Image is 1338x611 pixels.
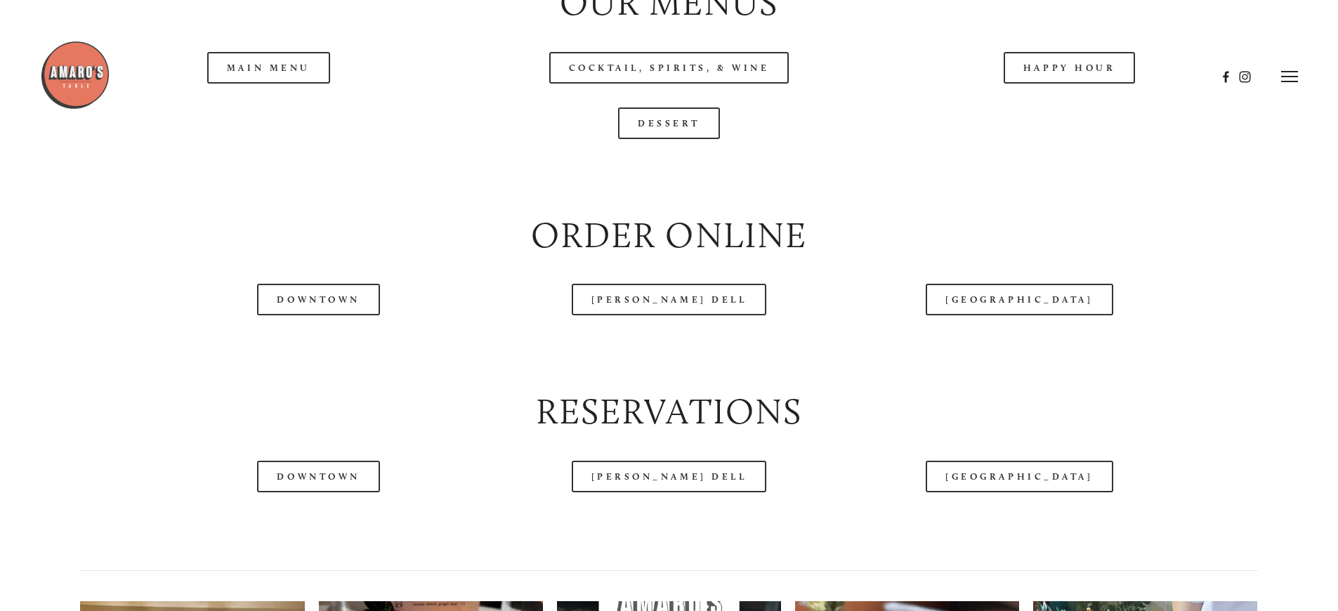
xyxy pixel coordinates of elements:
[926,461,1113,492] a: [GEOGRAPHIC_DATA]
[257,284,379,315] a: Downtown
[40,40,110,110] img: Amaro's Table
[572,461,767,492] a: [PERSON_NAME] Dell
[257,461,379,492] a: Downtown
[572,284,767,315] a: [PERSON_NAME] Dell
[80,211,1257,261] h2: Order Online
[80,387,1257,437] h2: Reservations
[926,284,1113,315] a: [GEOGRAPHIC_DATA]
